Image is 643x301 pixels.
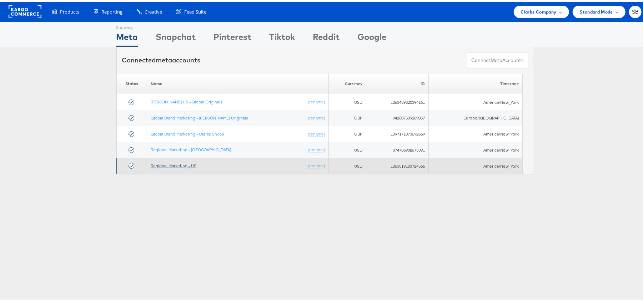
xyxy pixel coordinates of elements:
span: meta [156,54,172,62]
td: Europe/[GEOGRAPHIC_DATA] [428,108,522,124]
a: Regional Marketing - [GEOGRAPHIC_DATA] [151,145,231,150]
a: [PERSON_NAME] US - Global Originals [151,97,222,103]
div: Showing [116,20,138,29]
div: Meta [116,29,138,45]
span: Creative [145,7,162,14]
a: (rename) [308,161,325,167]
span: Products [60,7,79,14]
th: Currency [329,72,366,92]
th: ID [366,72,429,92]
th: Timezone [428,72,522,92]
a: (rename) [308,113,325,119]
a: Regional Marketing - US [151,161,196,167]
button: ConnectmetaAccounts [467,51,528,67]
td: 1397171373692669 [366,124,429,141]
a: (rename) [308,129,325,136]
a: Global Brand Marketing - Clarks Shoes [151,129,224,135]
td: 1063489820394161 [366,92,429,108]
td: USD [329,140,366,156]
span: Feed Suite [184,7,206,14]
span: Reporting [101,7,122,14]
span: Clarks Company [521,6,557,14]
td: 374786908675391 [366,140,429,156]
a: (rename) [308,145,325,151]
a: Global Brand Marketing - [PERSON_NAME] Originals [151,113,248,119]
td: USD [329,156,366,172]
td: USD [329,92,366,108]
th: Status [116,72,147,92]
td: America/New_York [428,156,522,172]
div: Reddit [313,29,340,45]
td: America/New_York [428,140,522,156]
td: America/New_York [428,92,522,108]
span: Standard Mode [580,6,613,14]
td: 1063519103724566 [366,156,429,172]
div: Tiktok [270,29,295,45]
div: Pinterest [214,29,252,45]
div: Google [358,29,387,45]
th: Name [147,72,329,92]
td: 942007539209057 [366,108,429,124]
td: GBP [329,124,366,141]
a: (rename) [308,97,325,103]
div: Connected accounts [122,54,201,63]
td: GBP [329,108,366,124]
span: meta [491,55,503,62]
td: America/New_York [428,124,522,141]
div: Snapchat [156,29,196,45]
span: SB [632,8,639,12]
